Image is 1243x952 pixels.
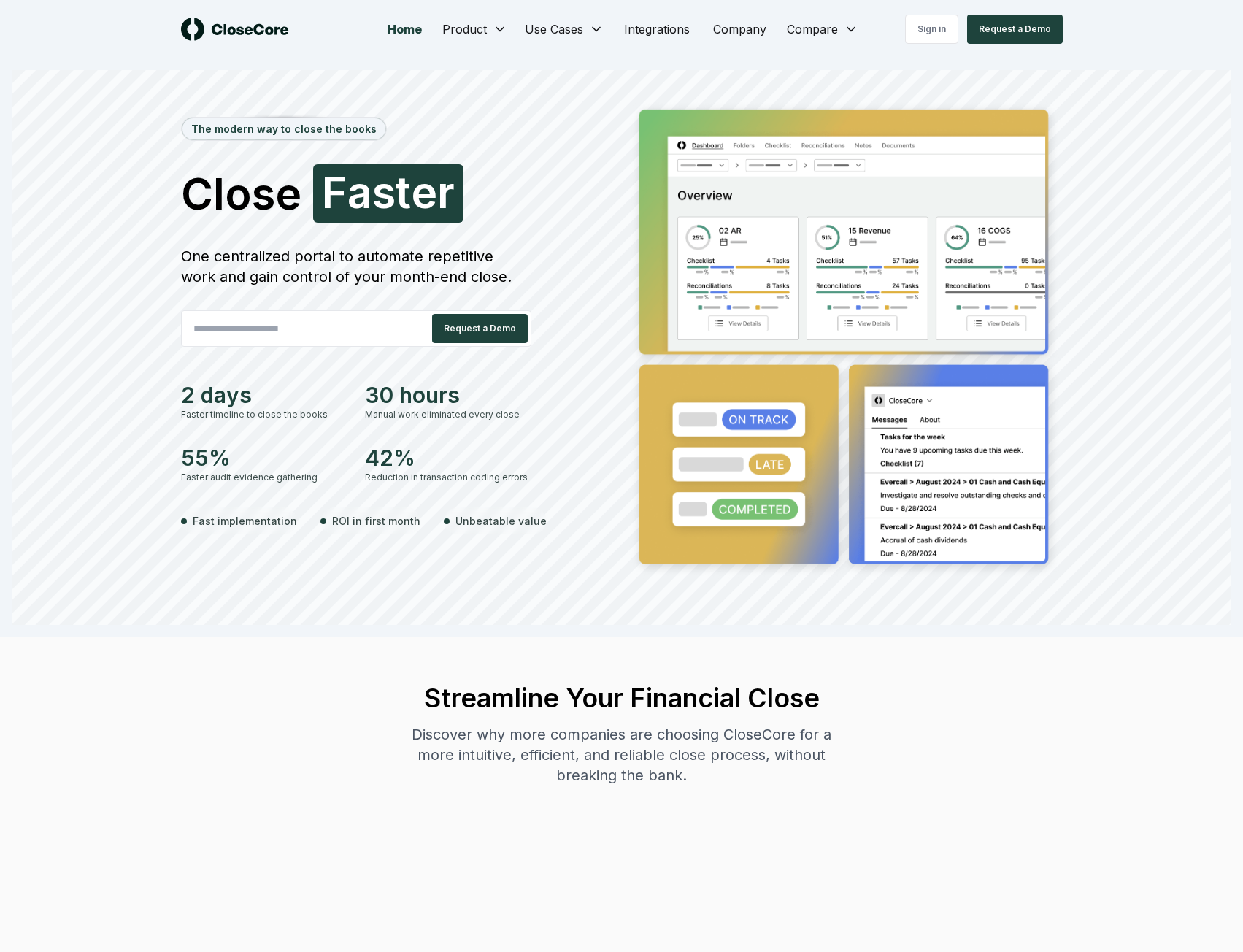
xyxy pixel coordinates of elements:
[434,15,516,44] button: Product
[516,15,612,44] button: Use Cases
[905,15,958,44] a: Sign in
[372,170,396,214] span: s
[399,724,845,786] div: Discover why more companies are choosing CloseCore for a more intuitive, efficient, and reliable ...
[628,99,1063,580] img: Jumbotron
[347,170,372,214] span: a
[181,382,347,408] div: 2 days
[181,445,347,471] div: 55%
[322,170,347,214] span: F
[778,15,867,44] button: Compare
[455,513,547,529] span: Unbeatable value
[612,15,701,44] a: Integrations
[365,445,531,471] div: 42%
[411,170,437,214] span: e
[182,118,385,139] div: The modern way to close the books
[181,471,347,484] div: Faster audit evidence gathering
[376,15,434,44] a: Home
[365,408,531,421] div: Manual work eliminated every close
[701,15,778,44] a: Company
[181,18,289,41] img: logo
[442,20,487,38] span: Product
[193,513,297,529] span: Fast implementation
[365,471,531,484] div: Reduction in transaction coding errors
[181,246,531,287] div: One centralized portal to automate repetitive work and gain control of your month-end close.
[437,170,455,214] span: r
[399,683,845,713] h2: Streamline Your Financial Close
[181,172,301,215] span: Close
[432,314,528,343] button: Request a Demo
[365,382,531,408] div: 30 hours
[787,20,838,38] span: Compare
[525,20,583,38] span: Use Cases
[332,513,420,529] span: ROI in first month
[396,170,411,214] span: t
[967,15,1063,44] button: Request a Demo
[181,408,347,421] div: Faster timeline to close the books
